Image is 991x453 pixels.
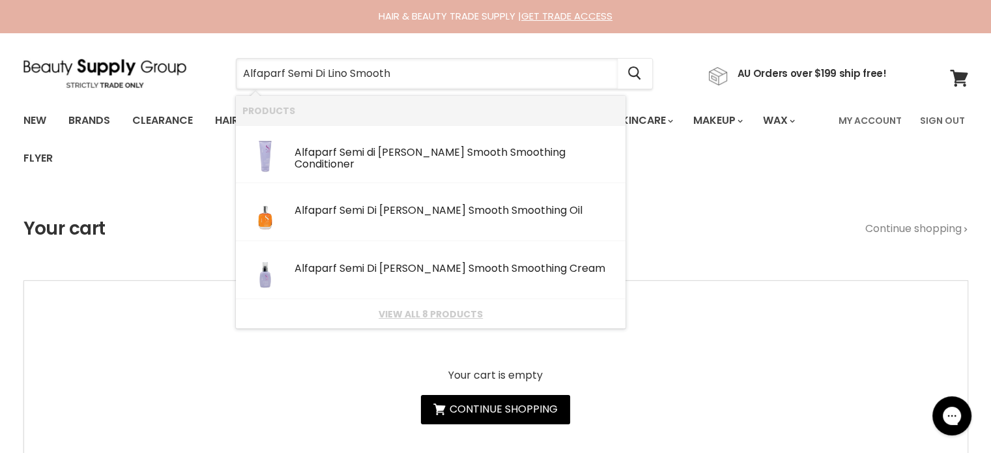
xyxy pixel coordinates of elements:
[294,205,619,218] div: ing Oil
[831,107,910,134] a: My Account
[236,96,625,125] li: Products
[367,261,377,276] b: Di
[367,203,377,218] b: Di
[339,203,364,218] b: Semi
[605,107,681,134] a: Skincare
[236,299,625,329] li: View All
[294,203,337,218] b: Alfaparf
[294,261,337,276] b: Alfaparf
[315,156,324,171] b: di
[205,107,281,134] a: Haircare
[467,145,508,160] b: Smooth
[237,59,618,89] input: Search
[7,102,984,177] nav: Main
[242,132,288,177] img: SEMI_DI_LINO_2023_Smooth_Conditioner_PF020604_01_png.webp
[242,309,619,319] a: View all 8 products
[753,107,803,134] a: Wax
[7,10,984,23] div: HAIR & BEAUTY TRADE SUPPLY |
[339,261,364,276] b: Semi
[242,190,288,235] img: SEMI_DI_LINO_2023_Smooth_Oil_PF020609_01_png.webp
[865,223,968,235] a: Continue shopping
[926,392,978,440] iframe: Gorgias live chat messenger
[468,261,509,276] b: Smooth
[683,107,751,134] a: Makeup
[618,59,652,89] button: Search
[511,261,552,276] b: Smooth
[294,145,337,160] b: Alfaparf
[23,218,106,239] h1: Your cart
[14,145,63,172] a: Flyer
[236,125,625,183] li: Products: Alfaparf Semi Di Lino Smooth Smoothing Conditioner
[468,203,509,218] b: Smooth
[421,395,570,424] a: Continue shopping
[339,145,364,160] b: Semi
[236,241,625,299] li: Products: Alfaparf Semi Di Lino Smooth Smoothing Cream
[294,147,619,171] div: ing Con tioner
[379,203,466,218] b: [PERSON_NAME]
[14,102,831,177] ul: Main menu
[521,9,612,23] a: GET TRADE ACCESS
[378,145,465,160] b: [PERSON_NAME]
[236,183,625,241] li: Products: Alfaparf Semi Di Lino Smooth Smoothing Oil
[236,58,653,89] form: Product
[510,145,551,160] b: Smooth
[912,107,973,134] a: Sign Out
[242,248,288,293] img: SEMI_DI_LINO_2023_Smooth_Cream_PF020608_01_png.webp
[421,370,570,381] p: Your cart is empty
[122,107,203,134] a: Clearance
[511,203,552,218] b: Smooth
[379,261,466,276] b: [PERSON_NAME]
[367,145,375,160] b: di
[59,107,120,134] a: Brands
[14,107,56,134] a: New
[294,263,619,276] div: ing Cream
